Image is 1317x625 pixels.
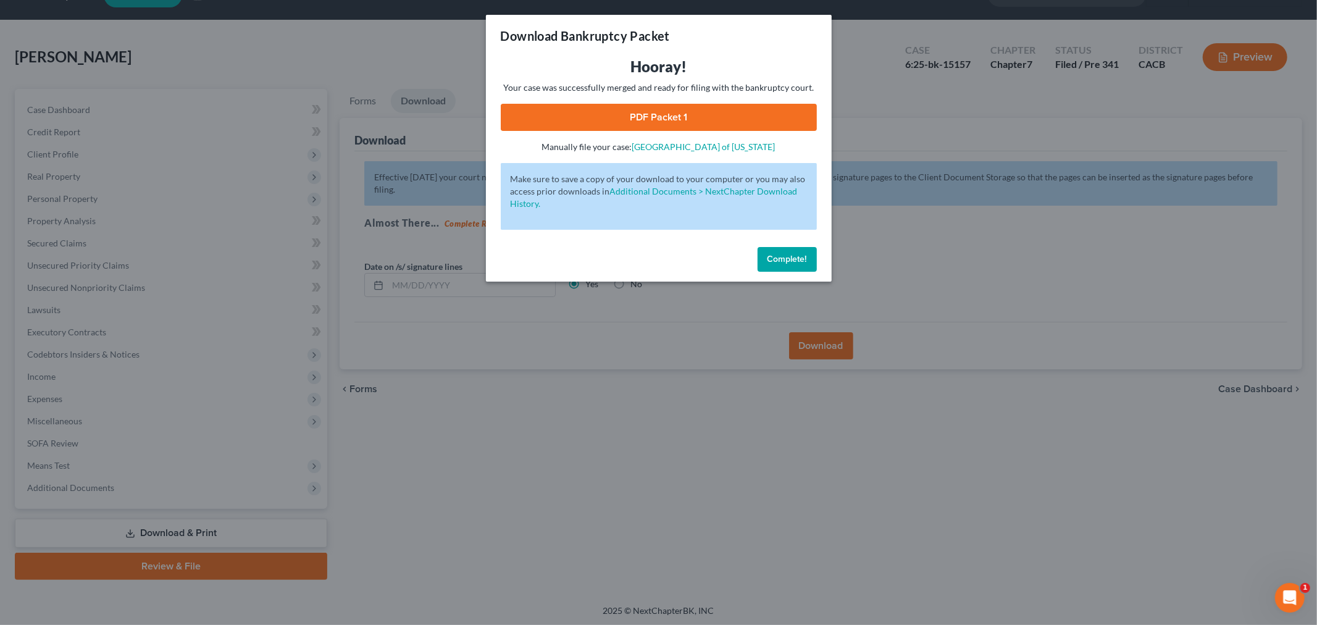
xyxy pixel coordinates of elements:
span: 1 [1300,583,1310,593]
a: [GEOGRAPHIC_DATA] of [US_STATE] [632,141,776,152]
p: Make sure to save a copy of your download to your computer or you may also access prior downloads in [511,173,807,210]
p: Manually file your case: [501,141,817,153]
a: PDF Packet 1 [501,104,817,131]
button: Complete! [758,247,817,272]
span: Complete! [767,254,807,264]
a: Additional Documents > NextChapter Download History. [511,186,798,209]
p: Your case was successfully merged and ready for filing with the bankruptcy court. [501,82,817,94]
iframe: Intercom live chat [1275,583,1305,613]
h3: Hooray! [501,57,817,77]
h3: Download Bankruptcy Packet [501,27,670,44]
